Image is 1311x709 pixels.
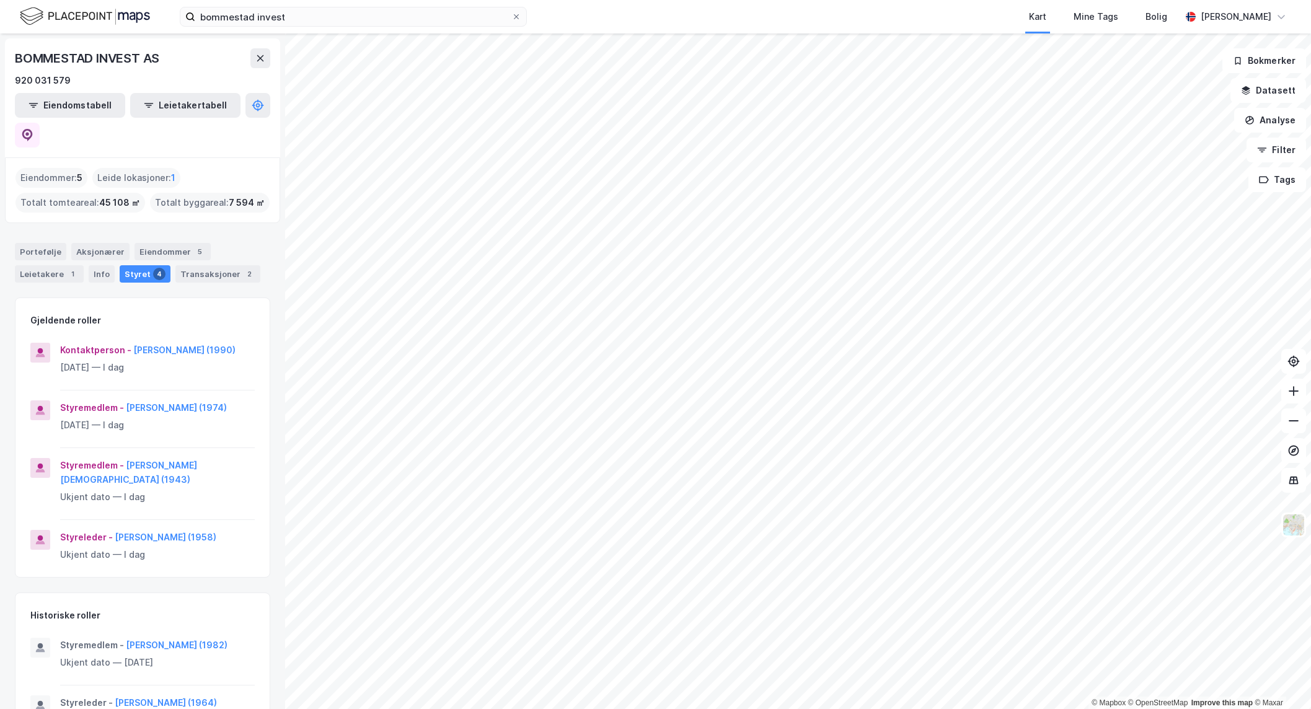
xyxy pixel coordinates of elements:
img: Z [1282,513,1305,537]
iframe: Chat Widget [1249,650,1311,709]
button: Datasett [1230,78,1306,103]
div: Totalt byggareal : [150,193,270,213]
div: Info [89,265,115,283]
div: [DATE] — I dag [60,360,255,375]
div: Mine Tags [1074,9,1118,24]
button: Bokmerker [1222,48,1306,73]
button: Filter [1247,138,1306,162]
div: Totalt tomteareal : [15,193,145,213]
div: 2 [243,268,255,280]
a: Improve this map [1191,698,1253,707]
button: Analyse [1234,108,1306,133]
div: Portefølje [15,243,66,260]
div: 1 [66,268,79,280]
div: 4 [153,268,166,280]
span: 45 108 ㎡ [99,195,140,210]
div: Aksjonærer [71,243,130,260]
div: Historiske roller [30,608,100,623]
input: Søk på adresse, matrikkel, gårdeiere, leietakere eller personer [195,7,511,26]
div: [PERSON_NAME] [1201,9,1271,24]
div: Ukjent dato — I dag [60,490,255,504]
div: Eiendommer : [15,168,87,188]
span: 5 [77,170,82,185]
div: BOMMESTAD INVEST AS [15,48,162,68]
div: Ukjent dato — I dag [60,547,255,562]
div: 5 [193,245,206,258]
div: Kontrollprogram for chat [1249,650,1311,709]
div: Eiendommer [135,243,211,260]
div: Leietakere [15,265,84,283]
div: Transaksjoner [175,265,260,283]
div: Styret [120,265,170,283]
div: 920 031 579 [15,73,71,88]
div: Bolig [1145,9,1167,24]
span: 1 [171,170,175,185]
img: logo.f888ab2527a4732fd821a326f86c7f29.svg [20,6,150,27]
button: Leietakertabell [130,93,241,118]
div: Kart [1029,9,1046,24]
div: Gjeldende roller [30,313,101,328]
span: 7 594 ㎡ [229,195,265,210]
a: OpenStreetMap [1128,698,1188,707]
div: Ukjent dato — [DATE] [60,655,255,670]
button: Eiendomstabell [15,93,125,118]
div: [DATE] — I dag [60,418,255,433]
a: Mapbox [1092,698,1126,707]
button: Tags [1248,167,1306,192]
div: Leide lokasjoner : [92,168,180,188]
